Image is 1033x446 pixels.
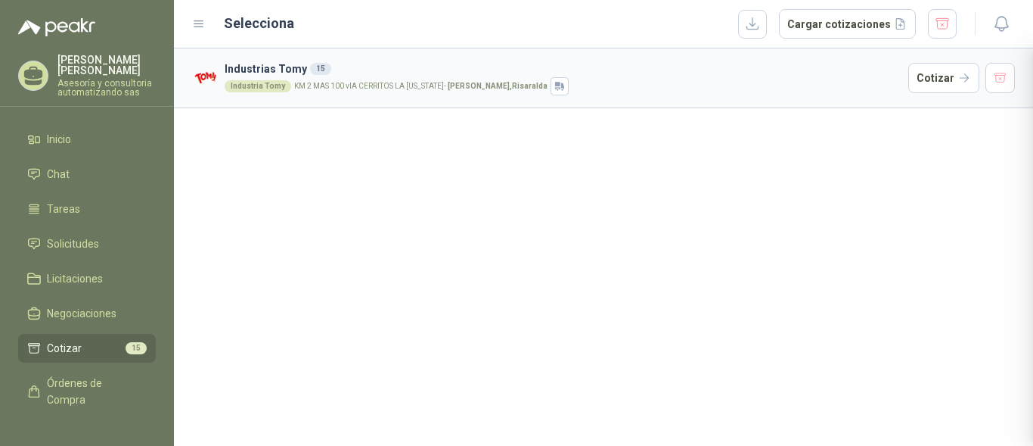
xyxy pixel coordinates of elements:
span: Licitaciones [47,270,103,287]
span: Negociaciones [47,305,116,322]
span: Cotizar [47,340,82,357]
a: Inicio [18,125,156,154]
a: Cotizar15 [18,334,156,363]
span: Inicio [47,131,71,148]
a: Negociaciones [18,299,156,328]
a: Licitaciones [18,264,156,293]
p: [PERSON_NAME] [PERSON_NAME] [57,55,156,76]
p: Asesoría y consultoria automatizando sas [57,79,156,97]
span: Chat [47,166,70,182]
a: Chat [18,160,156,189]
a: Órdenes de Compra [18,369,156,414]
span: 15 [126,342,147,354]
h2: Selecciona [224,13,294,34]
button: Cargar cotizaciones [779,9,916,39]
span: Tareas [47,201,80,217]
a: Tareas [18,195,156,223]
a: Solicitudes [18,229,156,258]
img: Logo peakr [18,18,95,36]
span: Órdenes de Compra [47,375,141,408]
span: Solicitudes [47,235,99,252]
